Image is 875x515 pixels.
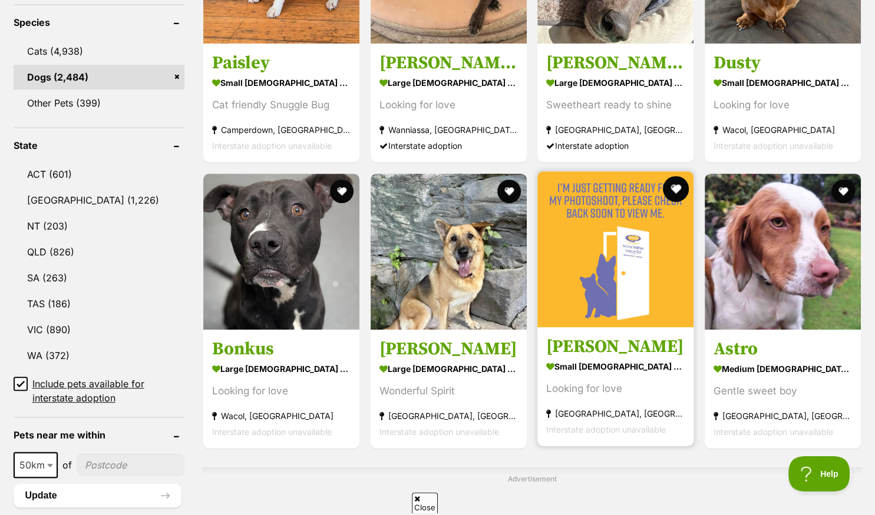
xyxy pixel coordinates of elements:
button: favourite [831,180,855,203]
div: Wonderful Spirit [379,383,518,399]
button: favourite [497,180,520,203]
span: 50km [14,452,58,478]
header: State [14,140,185,151]
span: Interstate adoption unavailable [714,141,833,151]
h3: [PERSON_NAME], the greyhound [379,52,518,74]
span: Interstate adoption unavailable [546,424,666,434]
div: Looking for love [212,383,351,399]
a: Bonkus large [DEMOGRAPHIC_DATA] Dog Looking for love Wacol, [GEOGRAPHIC_DATA] Interstate adoption... [203,329,359,448]
a: [PERSON_NAME], the greyhound large [DEMOGRAPHIC_DATA] Dog Looking for love Wanniassa, [GEOGRAPHIC... [371,43,527,162]
a: WA (372) [14,343,185,368]
button: favourite [330,180,354,203]
span: Interstate adoption unavailable [714,427,833,437]
a: ACT (601) [14,162,185,187]
strong: small [DEMOGRAPHIC_DATA] Dog [546,358,685,375]
strong: large [DEMOGRAPHIC_DATA] Dog [379,74,518,91]
a: [PERSON_NAME] small [DEMOGRAPHIC_DATA] Dog Looking for love [GEOGRAPHIC_DATA], [GEOGRAPHIC_DATA] ... [537,327,694,446]
h3: Bonkus [212,338,351,360]
strong: large [DEMOGRAPHIC_DATA] Dog [379,360,518,377]
a: Include pets available for interstate adoption [14,377,185,405]
span: Close [412,493,438,513]
span: Interstate adoption unavailable [379,427,499,437]
a: Astro medium [DEMOGRAPHIC_DATA] Dog Gentle sweet boy [GEOGRAPHIC_DATA], [GEOGRAPHIC_DATA] Interst... [705,329,861,448]
strong: medium [DEMOGRAPHIC_DATA] Dog [714,360,852,377]
span: Interstate adoption unavailable [212,427,332,437]
strong: [GEOGRAPHIC_DATA], [GEOGRAPHIC_DATA] [714,408,852,424]
div: Sweetheart ready to shine [546,97,685,113]
strong: large [DEMOGRAPHIC_DATA] Dog [546,74,685,91]
strong: [GEOGRAPHIC_DATA], [GEOGRAPHIC_DATA] [379,408,518,424]
strong: large [DEMOGRAPHIC_DATA] Dog [212,360,351,377]
a: VIC (890) [14,317,185,342]
button: favourite [663,176,689,202]
h3: Dusty [714,52,852,74]
header: Species [14,17,185,28]
h3: Astro [714,338,852,360]
h3: [PERSON_NAME] [546,335,685,358]
span: Include pets available for interstate adoption [32,377,185,405]
strong: small [DEMOGRAPHIC_DATA] Dog [714,74,852,91]
a: Paisley small [DEMOGRAPHIC_DATA] Dog Cat friendly Snuggle Bug Camperdown, [GEOGRAPHIC_DATA] Inter... [203,43,359,162]
h3: [PERSON_NAME] [379,338,518,360]
div: Looking for love [379,97,518,113]
a: Dogs (2,484) [14,65,185,89]
a: SA (263) [14,265,185,290]
strong: Wacol, [GEOGRAPHIC_DATA] [212,408,351,424]
a: [PERSON_NAME], the greyhound large [DEMOGRAPHIC_DATA] Dog Sweetheart ready to shine [GEOGRAPHIC_D... [537,43,694,162]
strong: Wanniassa, [GEOGRAPHIC_DATA] [379,122,518,138]
a: QLD (826) [14,240,185,264]
img: Astro - Brittany Dog [705,174,861,330]
h3: Paisley [212,52,351,74]
a: TAS (186) [14,291,185,316]
h3: [PERSON_NAME], the greyhound [546,52,685,74]
img: Lizzie - German Shepherd Dog [371,174,527,330]
input: postcode [77,454,185,476]
a: Dusty small [DEMOGRAPHIC_DATA] Dog Looking for love Wacol, [GEOGRAPHIC_DATA] Interstate adoption ... [705,43,861,162]
strong: Camperdown, [GEOGRAPHIC_DATA] [212,122,351,138]
strong: small [DEMOGRAPHIC_DATA] Dog [212,74,351,91]
div: Interstate adoption [379,138,518,154]
div: Looking for love [546,381,685,397]
strong: [GEOGRAPHIC_DATA], [GEOGRAPHIC_DATA] [546,406,685,421]
div: Looking for love [714,97,852,113]
button: Update [14,484,182,507]
span: Interstate adoption unavailable [212,141,332,151]
span: 50km [15,457,57,473]
strong: [GEOGRAPHIC_DATA], [GEOGRAPHIC_DATA] [546,122,685,138]
a: [GEOGRAPHIC_DATA] (1,226) [14,188,185,212]
iframe: Help Scout Beacon - Open [788,456,851,491]
div: Interstate adoption [546,138,685,154]
span: of [62,458,72,472]
a: Cats (4,938) [14,39,185,64]
a: [PERSON_NAME] large [DEMOGRAPHIC_DATA] Dog Wonderful Spirit [GEOGRAPHIC_DATA], [GEOGRAPHIC_DATA] ... [371,329,527,448]
a: Other Pets (399) [14,91,185,115]
div: Cat friendly Snuggle Bug [212,97,351,113]
div: Gentle sweet boy [714,383,852,399]
img: Bonkus - American Staffordshire Bull Terrier Dog [203,174,359,330]
a: NT (203) [14,214,185,238]
header: Pets near me within [14,430,185,440]
img: Abe - Pomeranian Dog [537,171,694,327]
strong: Wacol, [GEOGRAPHIC_DATA] [714,122,852,138]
